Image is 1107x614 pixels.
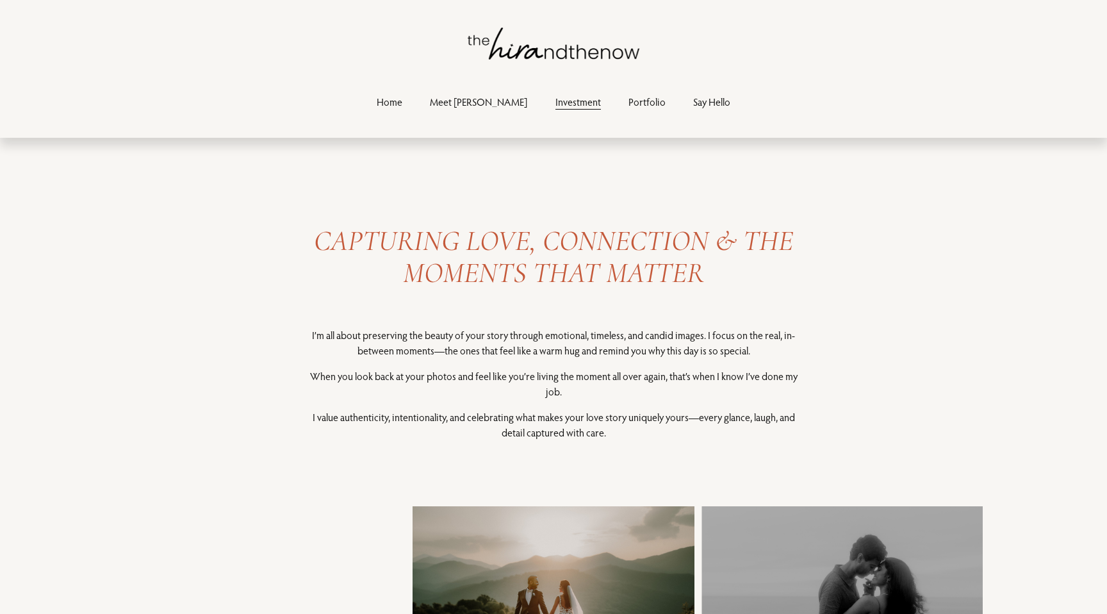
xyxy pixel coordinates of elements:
[305,328,803,358] p: I’m all about preserving the beauty of your story through emotional, timeless, and candid images....
[305,410,803,440] p: I value authenticity, intentionality, and celebrating what makes your love story uniquely yours—e...
[314,224,799,290] em: CAPTURING LOVE, CONNECTION & THE MOMENTS THAT MATTER
[377,93,402,110] a: Home
[305,369,803,399] p: When you look back at your photos and feel like you’re living the moment all over again, that’s w...
[468,28,639,60] img: thehirandthenow
[430,93,527,110] a: Meet [PERSON_NAME]
[555,93,601,110] a: Investment
[693,93,730,110] a: Say Hello
[628,93,666,110] a: Portfolio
